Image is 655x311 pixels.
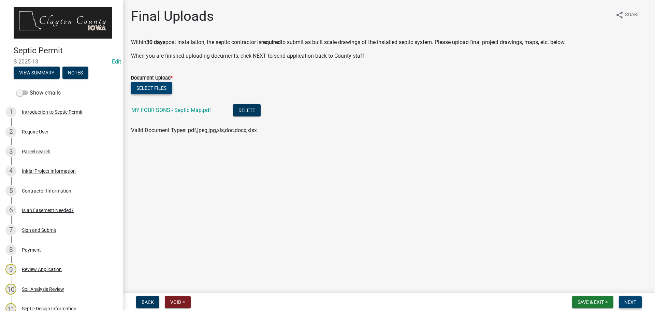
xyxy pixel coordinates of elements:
button: Delete [233,104,261,116]
strong: 30 days [146,39,165,45]
div: 6 [5,205,16,216]
button: Save & Exit [572,296,613,308]
wm-modal-confirm: Summary [14,70,60,76]
div: 10 [5,284,16,295]
span: Share [625,11,640,19]
div: Initial Project Information [22,169,76,173]
div: 5 [5,185,16,196]
wm-modal-confirm: Delete Document [233,108,261,114]
div: Payment [22,248,41,252]
div: 8 [5,244,16,255]
strong: required [261,39,281,45]
div: Parcel search [22,149,50,154]
img: Clayton County, Iowa [14,7,112,39]
div: Septic Design Information [22,306,76,311]
h4: Septic Permit [14,46,117,56]
span: Valid Document Types: pdf,jpeg,jpg,xls,doc,docx,xlsx [131,127,257,133]
div: 1 [5,107,16,117]
button: Notes [62,67,88,79]
div: Sign and Submit [22,228,56,232]
button: shareShare [610,8,645,22]
div: Introduction to Septic Permit [22,110,83,114]
div: 7 [5,225,16,236]
div: 9 [5,264,16,275]
a: MY FOUR SONS - Septic Map.pdf [131,107,211,113]
button: Next [619,296,642,308]
label: Show emails [16,89,61,97]
div: Soil Analysis Review [22,287,64,292]
div: Contractor Information [22,188,71,193]
div: Review Application [22,267,62,272]
button: Back [136,296,159,308]
span: Next [624,299,636,305]
div: 2 [5,126,16,137]
span: Void [170,299,181,305]
div: 4 [5,166,16,176]
i: share [615,11,624,19]
div: Is an Easement Needed? [22,208,74,213]
a: Edit [112,58,121,65]
wm-modal-confirm: Notes [62,70,88,76]
button: View Summary [14,67,60,79]
span: Save & Exit [578,299,604,305]
p: When you are finished uploading documents, click NEXT to send application back to County staff. [131,52,647,60]
div: Require User [22,129,48,134]
wm-modal-confirm: Edit Application Number [112,58,121,65]
div: 3 [5,146,16,157]
button: Void [165,296,191,308]
button: Select files [131,82,172,94]
span: Back [142,299,154,305]
span: S-2025-13 [14,58,109,65]
p: Within post installation, the septic contractor is to submit as built scale drawings of the insta... [131,38,647,46]
label: Document Upload [131,76,173,81]
h1: Final Uploads [131,8,214,25]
